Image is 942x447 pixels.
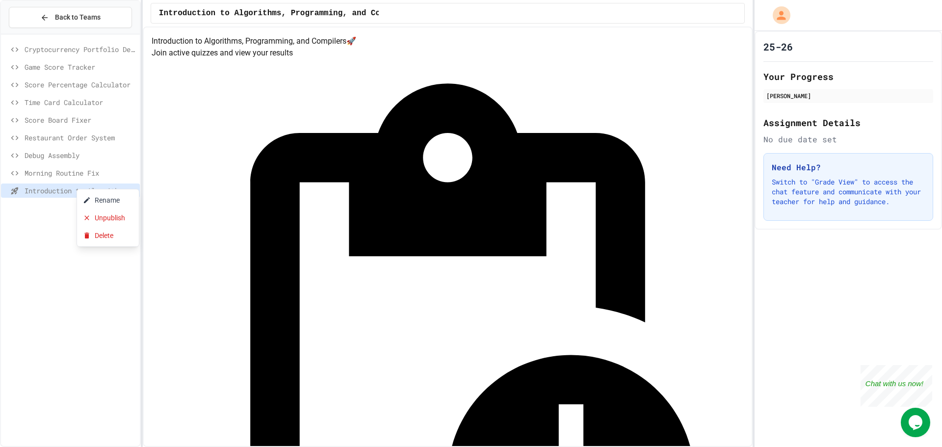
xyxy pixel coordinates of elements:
button: Delete [77,227,139,244]
iframe: chat widget [861,365,932,407]
iframe: chat widget [901,408,932,437]
button: Rename [77,191,139,209]
button: Unpublish [77,209,139,227]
